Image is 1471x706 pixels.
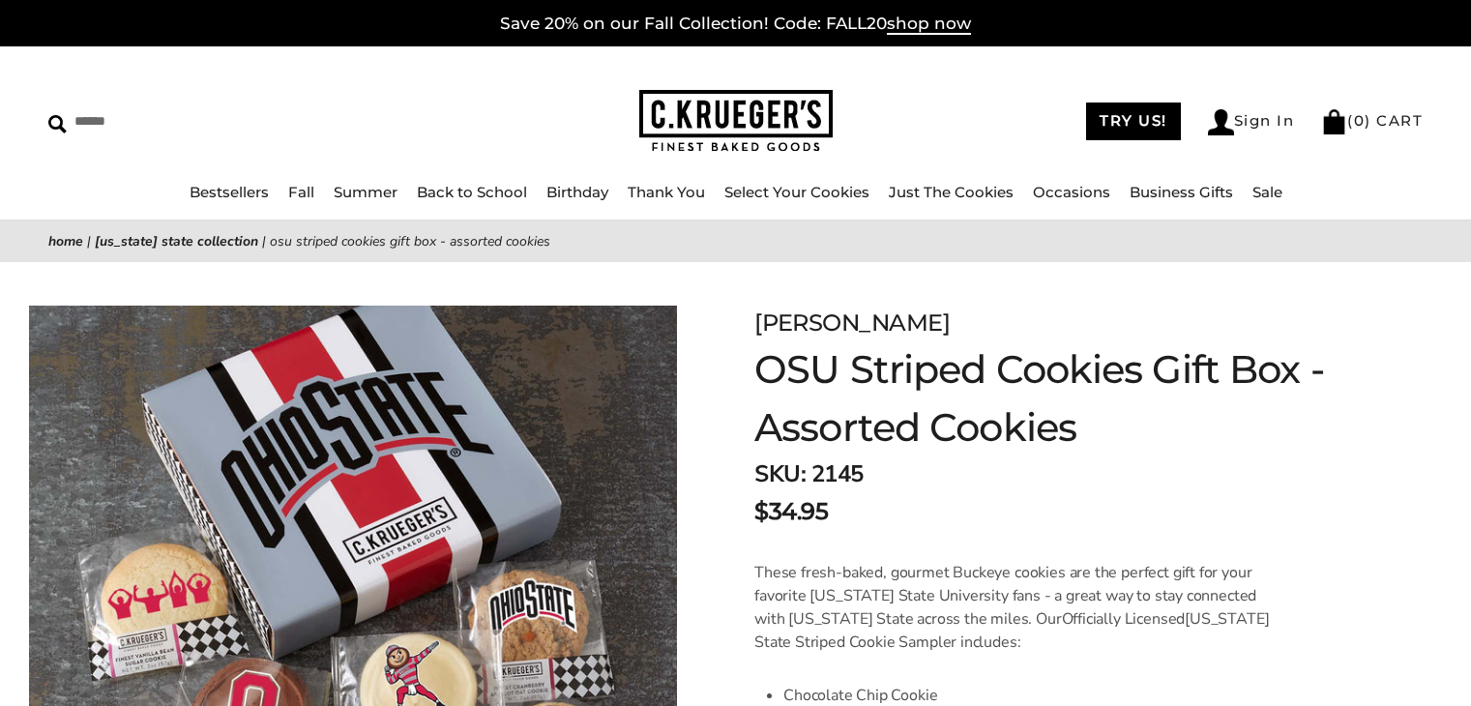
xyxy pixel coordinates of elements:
[1208,109,1234,135] img: Account
[628,183,705,201] a: Thank You
[639,90,833,153] img: C.KRUEGER'S
[1086,103,1181,140] a: TRY US!
[417,183,527,201] a: Back to School
[48,106,374,136] input: Search
[334,183,397,201] a: Summer
[48,230,1423,252] nav: breadcrumbs
[724,183,869,201] a: Select Your Cookies
[754,340,1371,456] h1: OSU Striped Cookies Gift Box - Assorted Cookies
[262,232,266,250] span: |
[1321,111,1423,130] a: (0) CART
[1033,183,1110,201] a: Occasions
[754,306,1371,340] div: [PERSON_NAME]
[887,14,971,35] span: shop now
[1208,109,1295,135] a: Sign In
[190,183,269,201] a: Bestsellers
[1062,608,1186,630] span: Officially Licensed
[754,561,1283,654] p: These fresh-baked, gourmet Buckeye cookies are the perfect gift for your favorite [US_STATE] Stat...
[95,232,258,250] a: [US_STATE] State Collection
[1354,111,1366,130] span: 0
[1321,109,1347,134] img: Bag
[288,183,314,201] a: Fall
[889,183,1014,201] a: Just The Cookies
[48,115,67,133] img: Search
[754,494,828,529] span: $34.95
[1252,183,1282,201] a: Sale
[270,232,550,250] span: OSU Striped Cookies Gift Box - Assorted Cookies
[87,232,91,250] span: |
[811,458,864,489] span: 2145
[546,183,608,201] a: Birthday
[754,458,806,489] strong: SKU:
[1130,183,1233,201] a: Business Gifts
[500,14,971,35] a: Save 20% on our Fall Collection! Code: FALL20shop now
[48,232,83,250] a: Home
